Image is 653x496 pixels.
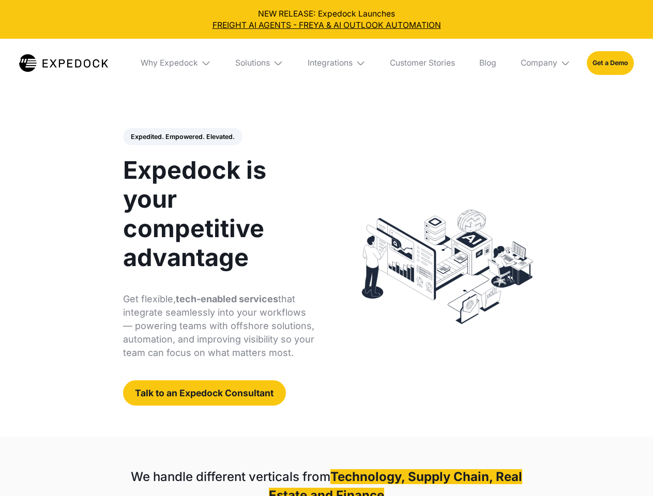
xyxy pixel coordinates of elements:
iframe: Chat Widget [601,446,653,496]
p: Get flexible, that integrate seamlessly into your workflows — powering teams with offshore soluti... [123,292,315,360]
div: Why Expedock [141,58,198,68]
div: Company [521,58,557,68]
div: Why Expedock [132,39,219,87]
a: Blog [471,39,504,87]
div: Company [512,39,579,87]
div: Solutions [235,58,270,68]
strong: We handle different verticals from [131,469,330,484]
div: Integrations [299,39,374,87]
a: FREIGHT AI AGENTS - FREYA & AI OUTLOOK AUTOMATION [8,20,645,31]
a: Get a Demo [587,51,634,74]
a: Customer Stories [382,39,463,87]
strong: tech-enabled services [176,293,278,304]
div: NEW RELEASE: Expedock Launches [8,8,645,31]
div: Integrations [308,58,353,68]
h1: Expedock is your competitive advantage [123,156,315,272]
a: Talk to an Expedock Consultant [123,380,286,406]
div: Solutions [227,39,292,87]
